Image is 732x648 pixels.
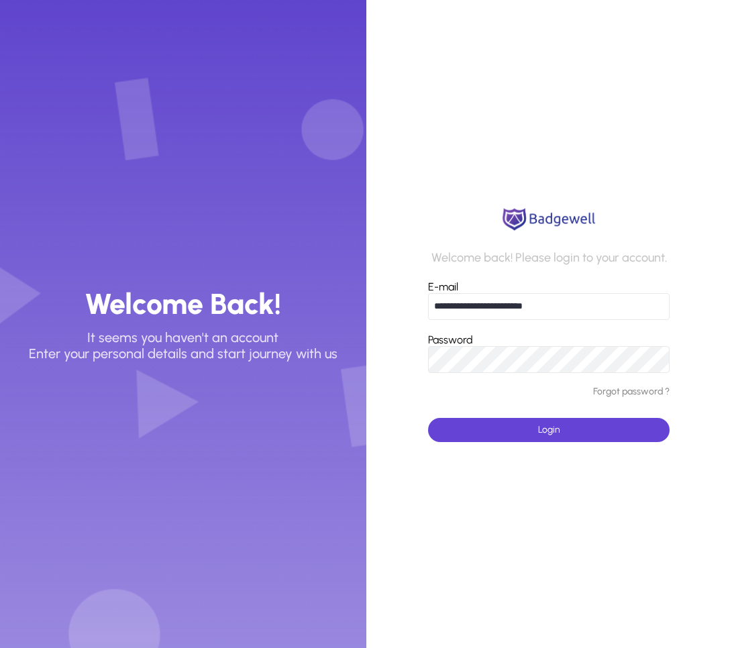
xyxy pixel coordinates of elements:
p: Welcome back! Please login to your account. [431,251,667,266]
button: Login [428,418,670,442]
span: Login [538,424,560,435]
img: logo.png [499,206,599,233]
a: Forgot password ? [593,386,670,398]
p: Enter your personal details and start journey with us [29,345,337,362]
p: It seems you haven't an account [87,329,278,345]
label: Password [428,333,473,346]
h3: Welcome Back! [85,286,281,322]
label: E-mail [428,280,458,293]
